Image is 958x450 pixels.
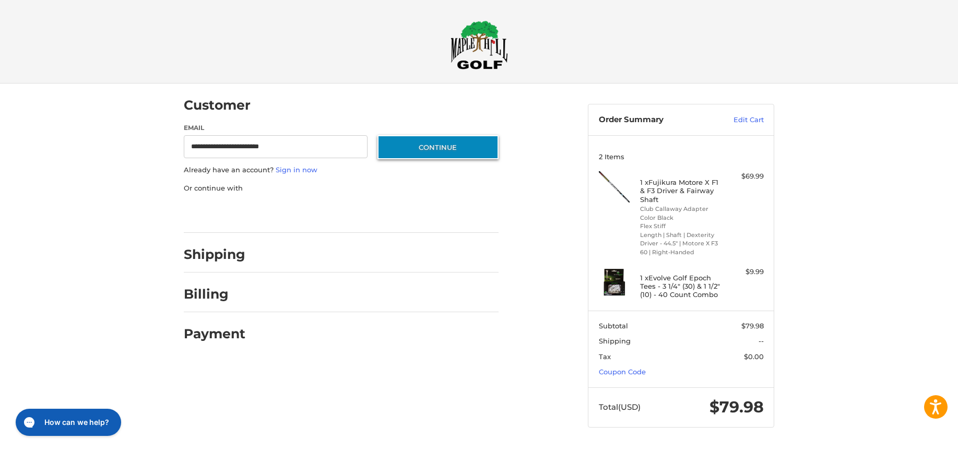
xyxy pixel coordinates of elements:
[599,322,628,330] span: Subtotal
[759,337,764,345] span: --
[184,97,251,113] h2: Customer
[181,204,259,222] iframe: PayPal-paypal
[709,397,764,417] span: $79.98
[744,352,764,361] span: $0.00
[184,286,245,302] h2: Billing
[640,274,720,299] h4: 1 x Evolve Golf Epoch Tees - 3 1/4" (30) & 1 1/2" (10) - 40 Count Combo
[451,20,508,69] img: Maple Hill Golf
[599,352,611,361] span: Tax
[184,326,245,342] h2: Payment
[723,171,764,182] div: $69.99
[640,222,720,231] li: Flex Stiff
[276,165,317,174] a: Sign in now
[184,165,499,175] p: Already have an account?
[358,204,436,222] iframe: PayPal-venmo
[741,322,764,330] span: $79.98
[184,183,499,194] p: Or continue with
[640,205,720,214] li: Club Callaway Adapter
[599,337,631,345] span: Shipping
[640,178,720,204] h4: 1 x Fujikura Motore X F1 & F3 Driver & Fairway Shaft
[10,405,124,440] iframe: Gorgias live chat messenger
[599,368,646,376] a: Coupon Code
[184,123,368,133] label: Email
[377,135,499,159] button: Continue
[711,115,764,125] a: Edit Cart
[599,115,711,125] h3: Order Summary
[184,246,245,263] h2: Shipping
[640,231,720,257] li: Length | Shaft | Dexterity Driver - 44.5" | Motore X F3 60 | Right-Handed
[640,214,720,222] li: Color Black
[599,402,641,412] span: Total (USD)
[269,204,347,222] iframe: PayPal-paylater
[723,267,764,277] div: $9.99
[599,152,764,161] h3: 2 Items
